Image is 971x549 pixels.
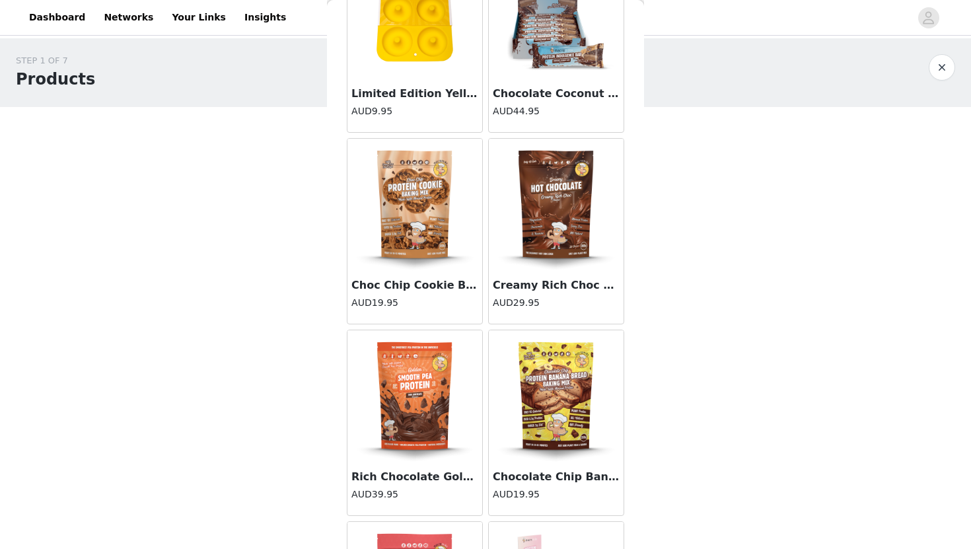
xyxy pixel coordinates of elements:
[351,296,478,310] h4: AUD19.95
[351,469,478,485] h3: Rich Chocolate Golden Smooth Pea Protein (455g Bag)
[351,488,478,501] h4: AUD39.95
[493,104,620,118] h4: AUD44.95
[349,330,481,462] img: Rich Chocolate Golden Smooth Pea Protein (455g Bag)
[493,296,620,310] h4: AUD29.95
[493,488,620,501] h4: AUD19.95
[349,139,481,271] img: Choc Chip Cookie Baking Mix (250g Bag)
[236,3,294,32] a: Insights
[16,67,95,91] h1: Products
[490,139,622,271] img: Creamy Rich Choc Dreamy Hot Chocolate (200g Bag)
[493,277,620,293] h3: Creamy Rich Choc Dreamy Hot Chocolate (200g Bag)
[351,86,478,102] h3: Limited Edition Yellow Non-Stick Donut Tray
[490,330,622,462] img: Chocolate Chip Banana Bread Baking Mix (250g Bag)
[16,54,95,67] div: STEP 1 OF 7
[96,3,161,32] a: Networks
[164,3,234,32] a: Your Links
[493,86,620,102] h3: Chocolate Coconut Bliss Protein Indulgence Bar (Box of 12 x 50g)
[21,3,93,32] a: Dashboard
[493,469,620,485] h3: Chocolate Chip Banana Bread Baking Mix (250g Bag)
[351,104,478,118] h4: AUD9.95
[351,277,478,293] h3: Choc Chip Cookie Baking Mix (250g Bag)
[922,7,935,28] div: avatar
